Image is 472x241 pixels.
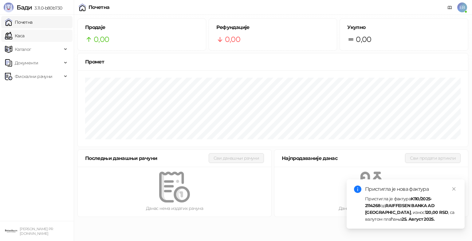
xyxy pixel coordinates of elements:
[347,24,461,31] h5: Укупно
[5,16,33,28] a: Почетна
[405,153,461,163] button: Сви продати артикли
[5,225,17,237] img: 64x64-companyLogo-0e2e8aaa-0bd2-431b-8613-6e3c65811325.png
[15,57,38,69] span: Документи
[5,30,24,42] a: Каса
[15,70,52,83] span: Фискални рачуни
[85,24,199,31] h5: Продаје
[365,203,435,215] strong: RAIFFEISEN BANKA AD [GEOGRAPHIC_DATA]
[425,210,448,215] strong: 120,00 RSD
[85,154,209,162] div: Последњи данашњи рачуни
[85,58,461,66] div: Промет
[17,4,32,11] span: Бади
[457,2,467,12] span: EB
[284,205,458,212] div: Данас нема продатих артикала
[20,227,53,236] small: [PERSON_NAME] PR [DOMAIN_NAME]
[32,5,62,11] span: 3.11.0-b80b730
[209,153,264,163] button: Сви данашњи рачуни
[225,34,240,45] span: 0,00
[365,186,457,193] div: Пристигла је нова фактура
[88,5,110,10] div: Почетна
[445,2,455,12] a: Документација
[216,24,330,31] h5: Рефундације
[282,154,405,162] div: Најпродаваније данас
[402,216,435,222] strong: 25. Август 2025.
[15,43,31,55] span: Каталог
[354,186,361,193] span: info-circle
[365,195,457,223] div: Пристигла је фактура од , износ , са валутом плаћања
[452,187,456,191] span: close
[365,196,432,208] strong: K110/2025-2114268
[356,34,371,45] span: 0,00
[450,186,457,192] a: Close
[94,34,109,45] span: 0,00
[88,205,262,212] div: Данас нема издатих рачуна
[4,2,14,12] img: Logo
